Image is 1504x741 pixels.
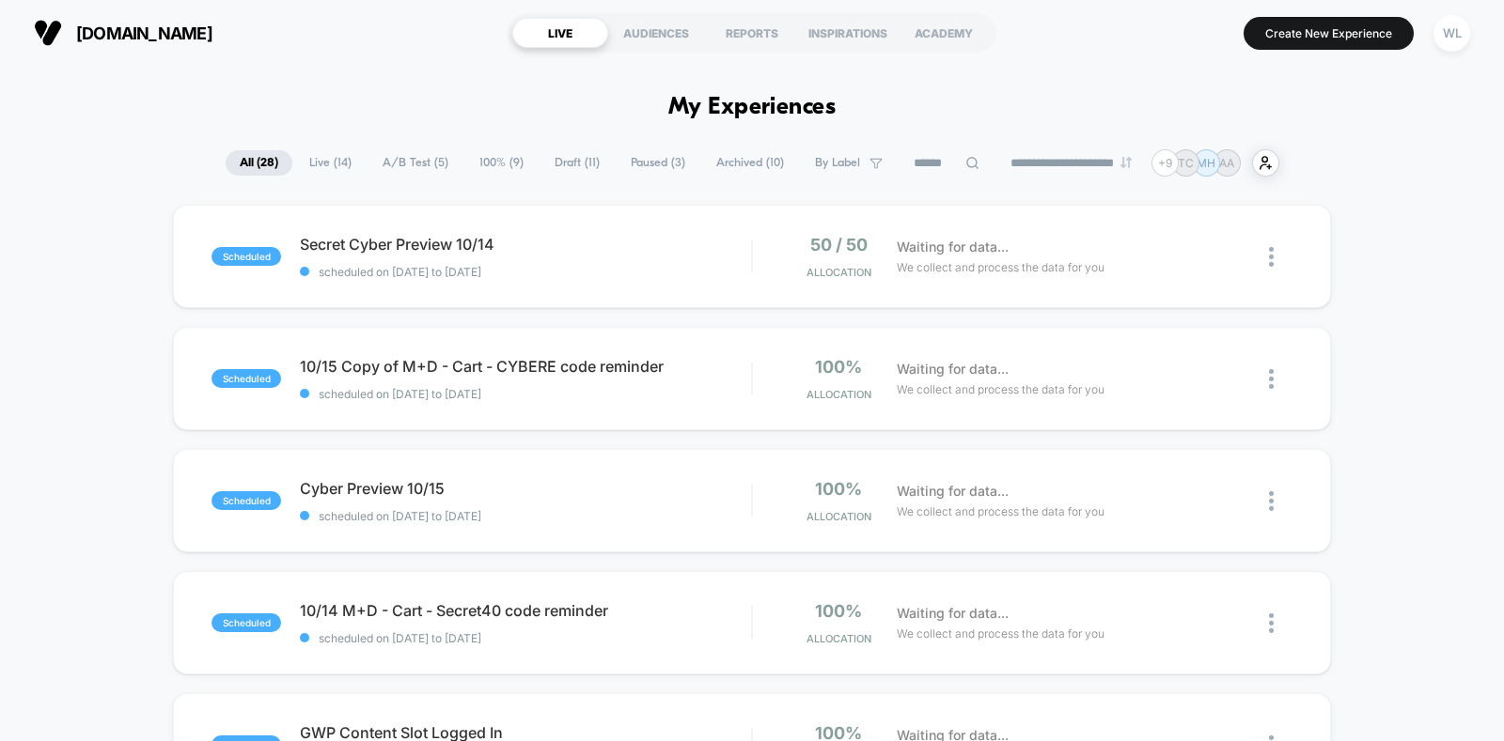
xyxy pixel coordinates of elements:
span: We collect and process the data for you [897,380,1104,398]
h1: My Experiences [668,94,837,121]
div: ACADEMY [896,18,992,48]
div: LIVE [512,18,608,48]
span: Paused ( 3 ) [617,150,699,176]
img: end [1120,157,1132,168]
span: 100% ( 9 ) [465,150,538,176]
button: [DOMAIN_NAME] [28,18,218,48]
div: AUDIENCES [608,18,704,48]
span: 50 / 50 [810,235,868,255]
span: We collect and process the data for you [897,502,1104,520]
span: 100% [815,479,862,499]
img: Visually logo [34,19,62,47]
span: Waiting for data... [897,481,1009,502]
span: 100% [815,357,862,377]
span: All ( 28 ) [226,150,292,176]
span: scheduled [211,491,281,510]
p: AA [1219,156,1234,170]
span: A/B Test ( 5 ) [368,150,462,176]
img: close [1269,369,1274,389]
span: Secret Cyber Preview 10/14 [300,235,751,254]
span: We collect and process the data for you [897,258,1104,276]
span: Allocation [807,632,871,645]
img: close [1269,247,1274,267]
p: TC [1178,156,1194,170]
span: scheduled on [DATE] to [DATE] [300,265,751,279]
span: scheduled [211,613,281,632]
span: 10/15 Copy of M+D - Cart - CYBERE code reminder [300,357,751,376]
span: Waiting for data... [897,603,1009,624]
span: Allocation [807,266,871,279]
span: Live ( 14 ) [295,150,366,176]
span: Allocation [807,388,871,401]
span: Waiting for data... [897,237,1009,257]
span: scheduled [211,369,281,388]
span: scheduled on [DATE] to [DATE] [300,387,751,401]
span: We collect and process the data for you [897,625,1104,642]
span: 100% [815,601,862,621]
img: close [1269,613,1274,633]
button: WL [1428,14,1476,53]
p: MH [1197,156,1215,170]
div: INSPIRATIONS [800,18,896,48]
img: close [1269,491,1274,511]
span: [DOMAIN_NAME] [76,23,212,43]
span: scheduled [211,247,281,266]
span: scheduled on [DATE] to [DATE] [300,509,751,523]
span: Draft ( 11 ) [540,150,614,176]
span: By Label [815,156,860,170]
span: Cyber Preview 10/15 [300,479,751,498]
span: Allocation [807,510,871,523]
div: + 9 [1151,149,1179,177]
div: WL [1433,15,1470,52]
span: Waiting for data... [897,359,1009,379]
span: Archived ( 10 ) [702,150,798,176]
span: scheduled on [DATE] to [DATE] [300,631,751,645]
span: 10/14 M+D - Cart - Secret40 code reminder [300,601,751,620]
div: REPORTS [704,18,800,48]
button: Create New Experience [1244,17,1414,50]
